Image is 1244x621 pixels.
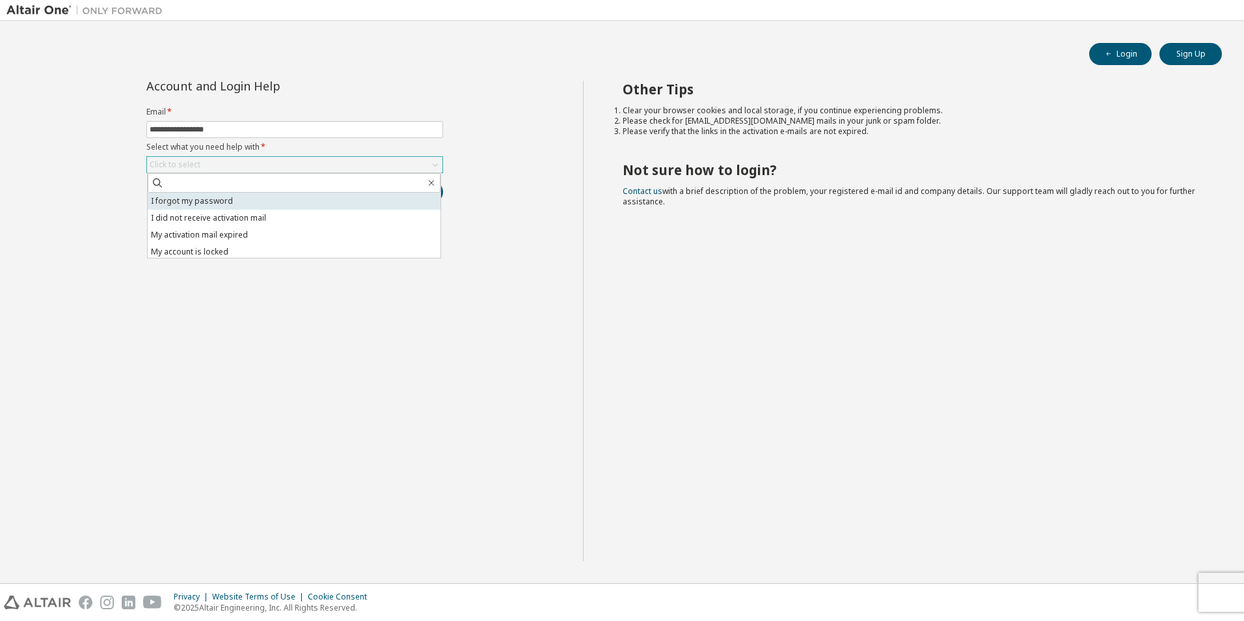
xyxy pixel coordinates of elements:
[146,107,443,117] label: Email
[623,186,1195,207] span: with a brief description of the problem, your registered e-mail id and company details. Our suppo...
[623,81,1199,98] h2: Other Tips
[212,592,308,602] div: Website Terms of Use
[79,596,92,609] img: facebook.svg
[174,592,212,602] div: Privacy
[623,116,1199,126] li: Please check for [EMAIL_ADDRESS][DOMAIN_NAME] mails in your junk or spam folder.
[4,596,71,609] img: altair_logo.svg
[148,193,440,210] li: I forgot my password
[623,186,662,197] a: Contact us
[146,81,384,91] div: Account and Login Help
[143,596,162,609] img: youtube.svg
[100,596,114,609] img: instagram.svg
[623,105,1199,116] li: Clear your browser cookies and local storage, if you continue experiencing problems.
[150,159,200,170] div: Click to select
[623,126,1199,137] li: Please verify that the links in the activation e-mails are not expired.
[147,157,442,172] div: Click to select
[174,602,375,613] p: © 2025 Altair Engineering, Inc. All Rights Reserved.
[7,4,169,17] img: Altair One
[623,161,1199,178] h2: Not sure how to login?
[308,592,375,602] div: Cookie Consent
[1089,43,1152,65] button: Login
[146,142,443,152] label: Select what you need help with
[122,596,135,609] img: linkedin.svg
[1159,43,1222,65] button: Sign Up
